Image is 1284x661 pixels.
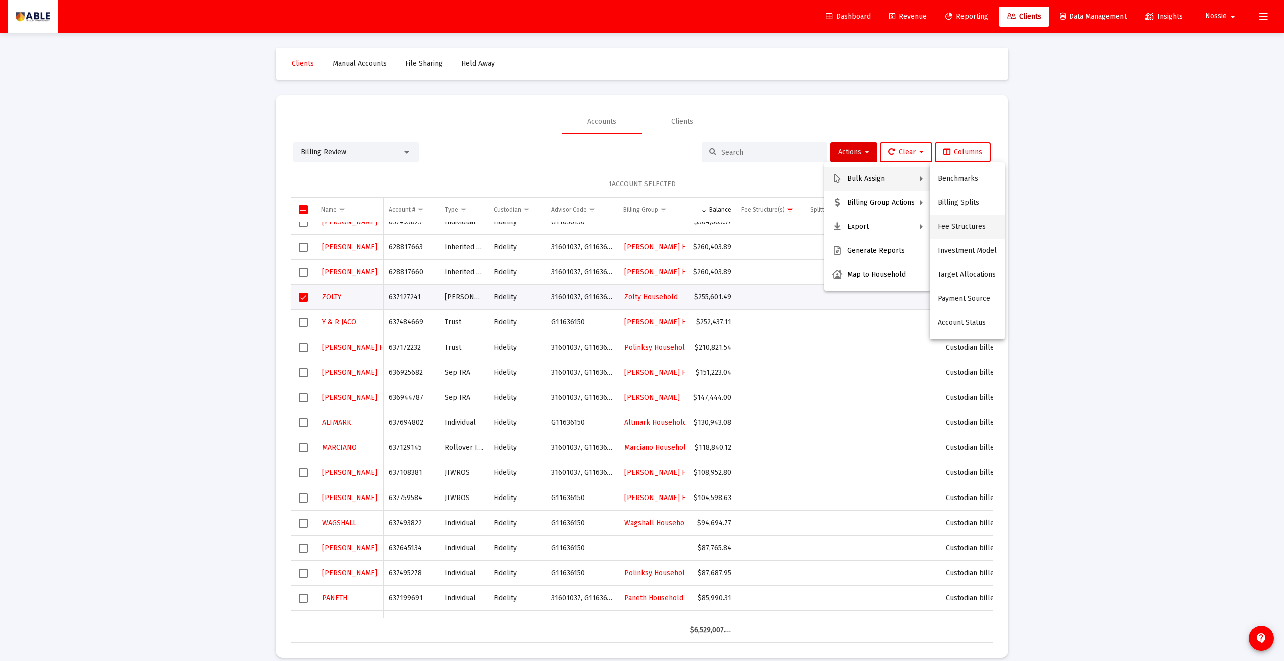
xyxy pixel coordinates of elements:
[824,239,931,263] button: Generate Reports
[930,239,1005,263] button: Investment Model
[930,167,1005,191] button: Benchmarks
[824,215,931,239] button: Export
[930,215,1005,239] button: Fee Structures
[824,167,931,191] button: Bulk Assign
[824,191,931,215] button: Billing Group Actions
[930,311,1005,335] button: Account Status
[824,263,931,287] button: Map to Household
[930,263,1005,287] button: Target Allocations
[930,287,1005,311] button: Payment Source
[930,191,1005,215] button: Billing Splits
